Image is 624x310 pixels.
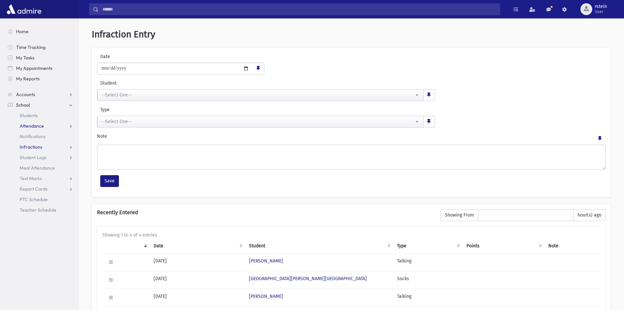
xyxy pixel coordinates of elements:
span: hour(s) ago [573,209,606,221]
th: Type: activate to sort column ascending [393,238,463,254]
div: --Select One-- [102,92,414,98]
button: --Select One-- [97,116,424,128]
span: Student Logs [20,155,47,160]
a: Home [3,26,78,37]
label: Type [97,106,266,113]
span: PTC Schedule [20,196,48,202]
td: Socks [393,271,463,289]
input: Search [99,3,500,15]
th: Note [544,238,600,254]
span: Test Marks [20,176,42,181]
a: [GEOGRAPHIC_DATA][PERSON_NAME][GEOGRAPHIC_DATA] [249,276,367,281]
span: Meal Attendance [20,165,55,171]
span: User [595,9,607,14]
a: My Tasks [3,52,78,63]
span: Teacher Schedule [20,207,56,213]
span: My Appointments [16,65,52,71]
a: Attendance [3,121,78,131]
span: Infraction Entry [92,29,155,40]
span: Showing From [441,209,478,221]
th: Date: activate to sort column ascending [150,238,245,254]
td: [DATE] [150,271,245,289]
a: Infractions [3,142,78,152]
span: My Tasks [16,55,34,61]
a: School [3,100,78,110]
div: --Select One-- [102,118,414,125]
img: AdmirePro [5,3,43,16]
span: Notifications [20,134,46,139]
a: Notifications [3,131,78,142]
div: Showing 1 to 4 of 4 entries [102,232,600,238]
label: Date [97,53,153,60]
label: Student [97,80,322,87]
span: My Reports [16,76,40,82]
span: Home [16,29,28,34]
td: Talking [393,289,463,306]
a: Test Marks [3,173,78,184]
a: My Appointments [3,63,78,73]
th: Student: activate to sort column ascending [245,238,393,254]
td: [DATE] [150,253,245,271]
td: Talking [393,253,463,271]
a: [PERSON_NAME] [249,258,283,264]
a: Student Logs [3,152,78,163]
a: [PERSON_NAME] [249,294,283,299]
a: My Reports [3,73,78,84]
span: Accounts [16,92,35,97]
label: Note [97,133,107,142]
th: Points: activate to sort column ascending [463,238,544,254]
a: Accounts [3,89,78,100]
a: Time Tracking [3,42,78,52]
span: Infractions [20,144,42,150]
button: Save [100,175,119,187]
button: --Select One-- [97,89,424,101]
span: School [16,102,30,108]
span: Students [20,113,38,118]
a: Report Cards [3,184,78,194]
span: Time Tracking [16,44,46,50]
a: Teacher Schedule [3,205,78,215]
td: [DATE] [150,289,245,306]
span: Report Cards [20,186,47,192]
a: Students [3,110,78,121]
a: Meal Attendance [3,163,78,173]
span: rstein [595,4,607,9]
a: PTC Schedule [3,194,78,205]
h6: Recently Entered [97,209,434,216]
span: Attendance [20,123,44,129]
